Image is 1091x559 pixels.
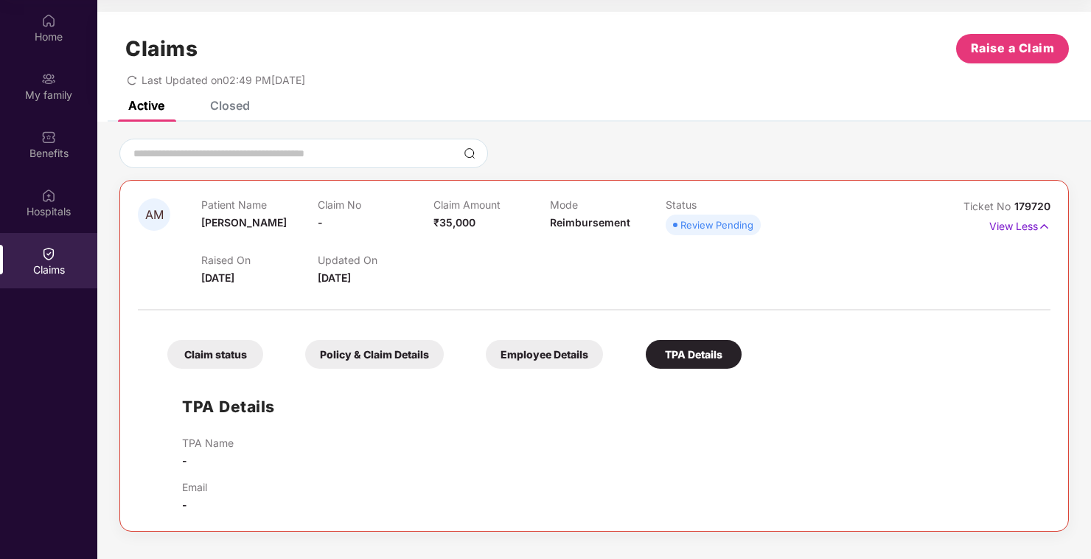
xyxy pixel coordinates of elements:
p: Updated On [318,254,434,266]
div: Policy & Claim Details [305,340,444,369]
p: Mode [550,198,666,211]
img: svg+xml;base64,PHN2ZyBpZD0iQ2xhaW0iIHhtbG5zPSJodHRwOi8vd3d3LnczLm9yZy8yMDAwL3N2ZyIgd2lkdGg9IjIwIi... [41,246,56,261]
img: svg+xml;base64,PHN2ZyBpZD0iU2VhcmNoLTMyeDMyIiB4bWxucz0iaHR0cDovL3d3dy53My5vcmcvMjAwMC9zdmciIHdpZH... [464,147,475,159]
span: redo [127,74,137,86]
p: Raised On [201,254,318,266]
p: Claim No [318,198,434,211]
span: 179720 [1014,200,1050,212]
div: Review Pending [680,218,753,232]
div: Active [128,98,164,113]
span: - [182,499,187,511]
img: svg+xml;base64,PHN2ZyBpZD0iSG9zcGl0YWxzIiB4bWxucz0iaHR0cDovL3d3dy53My5vcmcvMjAwMC9zdmciIHdpZHRoPS... [41,188,56,203]
span: [DATE] [318,271,351,284]
img: svg+xml;base64,PHN2ZyBpZD0iSG9tZSIgeG1sbnM9Imh0dHA6Ly93d3cudzMub3JnLzIwMDAvc3ZnIiB3aWR0aD0iMjAiIG... [41,13,56,28]
span: Last Updated on 02:49 PM[DATE] [142,74,305,86]
p: Patient Name [201,198,318,211]
h1: Claims [125,36,198,61]
img: svg+xml;base64,PHN2ZyB3aWR0aD0iMjAiIGhlaWdodD0iMjAiIHZpZXdCb3g9IjAgMCAyMCAyMCIgZmlsbD0ibm9uZSIgeG... [41,72,56,86]
div: Claim status [167,340,263,369]
h1: TPA Details [182,395,275,419]
p: Claim Amount [433,198,550,211]
span: [PERSON_NAME] [201,216,287,229]
div: Employee Details [486,340,603,369]
span: AM [145,209,164,221]
span: [DATE] [201,271,234,284]
span: Reimbursement [550,216,630,229]
p: View Less [989,215,1050,235]
button: Raise a Claim [956,34,1069,63]
p: Status [666,198,782,211]
div: Closed [210,98,250,113]
span: - [182,454,187,467]
span: Raise a Claim [971,39,1055,58]
div: TPA Details [646,340,742,369]
span: - [318,216,323,229]
img: svg+xml;base64,PHN2ZyB4bWxucz0iaHR0cDovL3d3dy53My5vcmcvMjAwMC9zdmciIHdpZHRoPSIxNyIgaGVpZ2h0PSIxNy... [1038,218,1050,235]
span: Ticket No [963,200,1014,212]
span: ₹35,000 [433,216,475,229]
p: Email [182,481,207,493]
p: TPA Name [182,437,234,449]
img: svg+xml;base64,PHN2ZyBpZD0iQmVuZWZpdHMiIHhtbG5zPSJodHRwOi8vd3d3LnczLm9yZy8yMDAwL3N2ZyIgd2lkdGg9Ij... [41,130,56,145]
